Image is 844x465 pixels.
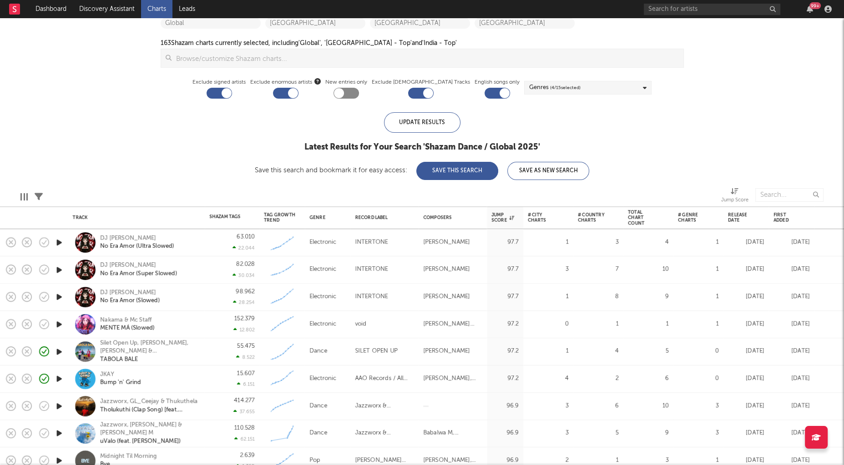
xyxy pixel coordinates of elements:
div: 97.2 [491,319,519,330]
div: [PERSON_NAME] [PERSON_NAME], Mc Staff [423,319,482,330]
div: 82.028 [236,261,255,267]
div: Tag Growth Trend [264,212,296,223]
div: Filters [35,184,43,210]
div: [DATE] [728,319,764,330]
div: 97.7 [491,237,519,248]
div: 2 [578,373,619,384]
div: 1 [678,264,719,275]
div: 414.277 [234,398,255,404]
div: 8 [578,291,619,302]
label: New entries only [325,77,367,88]
div: 1 [528,346,569,357]
div: [DATE] [728,373,764,384]
div: Track [73,215,196,220]
div: 3 [528,428,569,439]
div: [DATE] [773,237,810,248]
div: Jazzworx, GL_Ceejay & Thukuthela [100,398,198,406]
div: 97.7 [491,291,519,302]
div: [DATE] [773,264,810,275]
div: # Genre Charts [678,212,705,223]
div: 1 [528,291,569,302]
button: Save This Search [416,162,498,180]
div: [PERSON_NAME] [423,291,470,302]
div: 4 [528,373,569,384]
div: 28.254 [233,300,255,305]
div: First Added [773,212,796,223]
div: [DATE] [773,428,810,439]
div: Bump 'n' Grind [100,379,141,387]
a: Nakama & Mc StaffMENTE MÁ (Slowed) [100,316,155,332]
div: 63.010 [237,234,255,240]
div: Nakama & Mc Staff [100,316,155,324]
a: DJ [PERSON_NAME]No Era Amor (Slowed) [100,289,160,305]
input: Search for artists [644,4,780,15]
button: Save As New Search [507,162,589,180]
div: Release Date [728,212,751,223]
div: 1 [678,291,719,302]
div: 97.7 [491,264,519,275]
div: [DATE] [728,291,764,302]
div: 4 [578,346,619,357]
div: [DATE] [773,346,810,357]
a: [GEOGRAPHIC_DATA] [475,18,575,29]
div: 6 [578,400,619,411]
div: No Era Amor (Ultra Slowed) [100,242,174,250]
div: 152.379 [234,316,255,322]
div: Save this search and bookmark it for easy access: [255,167,589,174]
div: 9 [628,428,669,439]
a: DJ [PERSON_NAME]No Era Amor (Super Slowed) [100,261,177,278]
div: Electronic [309,373,336,384]
label: Exclude signed artists [192,77,246,88]
div: INTERTONE [355,291,388,302]
div: [PERSON_NAME], [PERSON_NAME], [PERSON_NAME] [423,373,482,384]
a: JKAYBump 'n' Grind [100,370,141,387]
div: Electronic [309,319,336,330]
div: 0 [528,319,569,330]
div: No Era Amor (Super Slowed) [100,270,177,278]
div: Electronic [309,237,336,248]
div: [DATE] [773,291,810,302]
div: 9 [628,291,669,302]
div: Electronic [309,264,336,275]
div: 5 [628,346,669,357]
div: TABOLA BALE [100,355,198,364]
div: Total Chart Count [628,210,655,226]
div: 1 [628,319,669,330]
div: 3 [678,400,719,411]
div: DJ [PERSON_NAME] [100,289,160,297]
div: Latest Results for Your Search ' Shazam Dance / Global 2025 ' [255,142,589,153]
div: [DATE] [773,373,810,384]
div: 37.655 [233,409,255,415]
div: 5 [578,428,619,439]
span: Exclude enormous artists [250,77,321,88]
div: [DATE] [773,400,810,411]
div: AAO Records / All Ways Dance [355,373,414,384]
a: [GEOGRAPHIC_DATA] [265,18,365,29]
div: No Era Amor (Slowed) [100,297,160,305]
div: 22.044 [232,245,255,251]
div: 98.962 [236,289,255,295]
div: 97.2 [491,373,519,384]
div: 7 [578,264,619,275]
div: 0 [678,373,719,384]
div: DJ [PERSON_NAME] [100,234,174,242]
input: Browse/customize Shazam charts... [172,49,683,67]
div: Jump Score [491,212,514,223]
div: Genre [309,215,341,220]
a: DJ [PERSON_NAME]No Era Amor (Ultra Slowed) [100,234,174,250]
div: 0 [678,346,719,357]
span: ( 4 / 15 selected) [550,82,581,93]
div: 96.9 [491,400,519,411]
div: SILET OPEN UP [355,346,398,357]
div: [DATE] [728,428,764,439]
div: 1 [678,319,719,330]
a: [GEOGRAPHIC_DATA] [370,18,470,29]
div: 110.528 [234,425,255,431]
a: Global [161,18,261,29]
div: Update Results [384,112,460,133]
div: Record Label [355,215,409,220]
div: 15.607 [237,370,255,376]
div: [DATE] [728,264,764,275]
div: 4 [628,237,669,248]
div: 30.034 [232,272,255,278]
